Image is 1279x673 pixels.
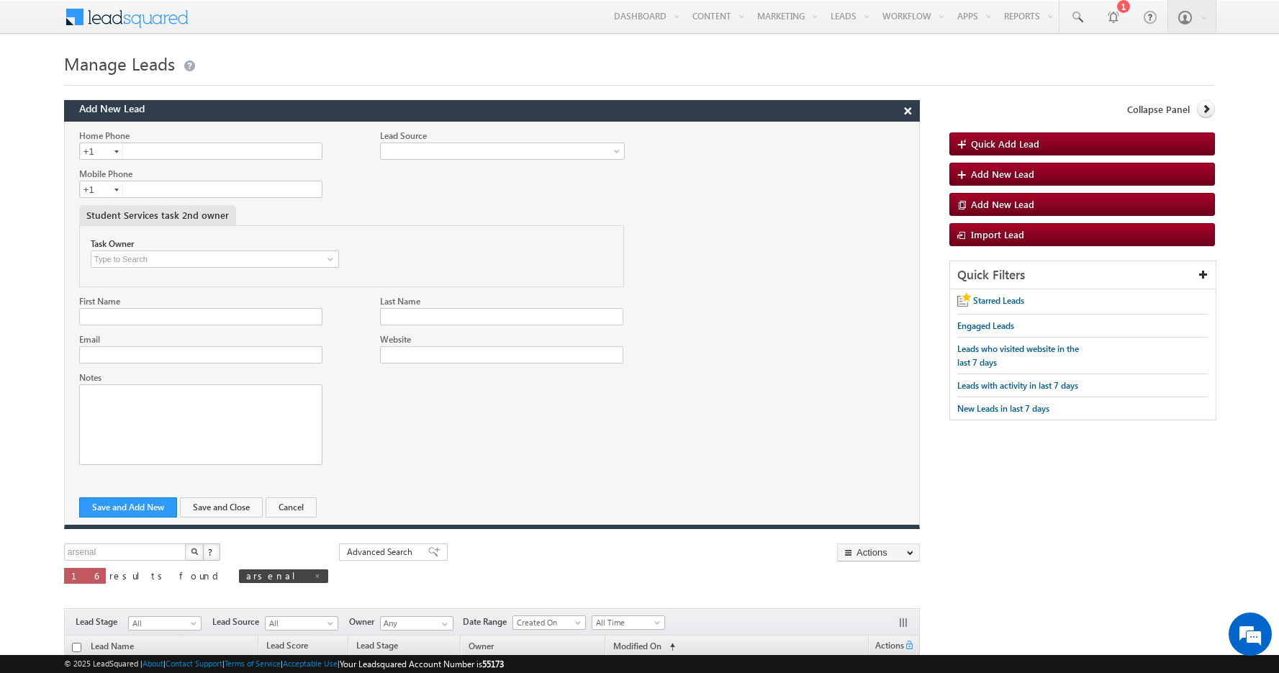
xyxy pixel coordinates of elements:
[75,76,242,94] div: Chat with us now
[143,659,163,668] a: About
[79,168,132,179] label: Mobile Phone
[957,343,1079,368] span: Leads who visited website in the last 7 days
[482,659,504,669] span: 55173
[24,76,60,94] img: d_60004797649_company_0_60004797649
[957,403,1049,414] span: New Leads in last 7 days
[72,643,81,652] input: Check all records
[283,659,338,668] a: Acceptable Use
[380,616,453,631] input: Type to Search
[1127,103,1190,116] span: Collapse Panel
[463,615,512,628] span: Date Range
[340,659,504,669] span: Your Leadsquared Account Number is
[266,497,317,518] button: Cancel
[64,52,175,75] span: Manage Leads
[973,295,1024,306] span: Starred Leads
[266,640,308,651] span: Lead Score
[349,638,405,656] a: Lead Stage
[356,640,398,651] span: Lead Stage
[19,133,263,431] textarea: Type your message and hit 'Enter'
[380,334,411,345] label: Website
[592,616,661,629] span: All Time
[266,617,334,630] span: All
[957,380,1078,391] span: Leads with activity in last 7 days
[259,638,315,656] a: Lead Score
[79,497,177,518] button: Save and Add New
[129,617,197,630] span: All
[79,130,130,141] label: Home Phone
[208,546,214,558] span: ?
[606,638,682,656] a: Modified On (sorted ascending)
[950,261,1216,289] div: Quick Filters
[434,617,452,631] a: Show All Items
[380,130,427,141] label: Lead Source
[191,548,198,555] img: Search
[128,616,202,631] a: All
[512,615,586,630] a: Created On
[349,615,380,628] span: Owner
[971,168,1034,180] span: Add New Lead
[380,296,420,307] label: Last Name
[79,334,100,345] label: Email
[203,543,220,561] button: ?
[79,372,101,383] label: Notes
[347,546,417,559] span: Advanced Search
[869,638,904,656] span: Actions
[469,641,494,651] span: Owner
[79,296,120,307] label: First Name
[91,250,339,268] input: Type to Search
[896,101,919,121] button: ×
[212,615,265,628] span: Lead Source
[246,569,307,582] span: arsenal
[957,320,1014,331] span: Engaged Leads
[265,616,338,631] a: All
[613,641,661,651] span: Modified On
[971,198,1034,210] span: Add New Lead
[236,7,271,42] div: Minimize live chat window
[664,641,675,653] span: (sorted ascending)
[79,384,323,465] div: Rich Text Editor, Notes-inline-editor-div
[109,569,224,582] span: results found
[91,238,134,249] label: Task Owner
[971,228,1024,240] span: Import Lead
[180,497,263,518] button: Save and Close
[513,616,582,629] span: Created On
[166,659,222,668] a: Contact Support
[320,252,338,266] a: Show All Items
[196,443,261,463] em: Start Chat
[592,615,665,630] a: All Time
[837,543,920,561] button: Actions
[225,659,281,668] a: Terms of Service
[83,638,141,657] a: Lead Name
[79,205,236,225] div: Student Services task 2nd owner
[76,615,128,628] span: Lead Stage
[64,657,504,671] span: © 2025 LeadSquared | | | | |
[79,98,145,115] span: Add New Lead
[971,137,1039,150] span: Quick Add Lead
[71,569,99,582] span: 16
